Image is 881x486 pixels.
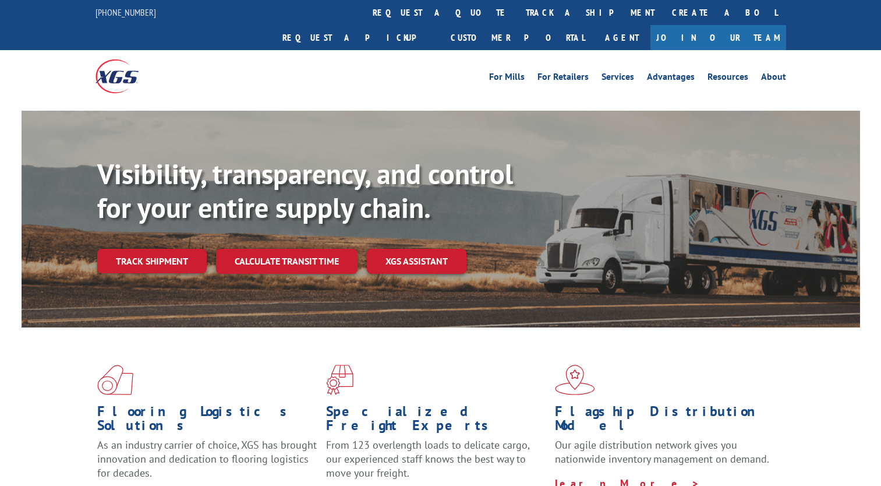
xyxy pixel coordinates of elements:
a: Request a pickup [274,25,442,50]
a: Join Our Team [650,25,786,50]
a: For Mills [489,72,525,85]
h1: Flagship Distribution Model [555,404,775,438]
h1: Specialized Freight Experts [326,404,546,438]
h1: Flooring Logistics Solutions [97,404,317,438]
a: Advantages [647,72,695,85]
a: [PHONE_NUMBER] [95,6,156,18]
a: Agent [593,25,650,50]
a: Resources [707,72,748,85]
a: Track shipment [97,249,207,273]
a: Customer Portal [442,25,593,50]
a: XGS ASSISTANT [367,249,466,274]
span: Our agile distribution network gives you nationwide inventory management on demand. [555,438,769,466]
a: For Retailers [537,72,589,85]
img: xgs-icon-flagship-distribution-model-red [555,365,595,395]
a: Services [602,72,634,85]
b: Visibility, transparency, and control for your entire supply chain. [97,156,513,226]
a: Calculate transit time [216,249,358,274]
img: xgs-icon-focused-on-flooring-red [326,365,353,395]
span: As an industry carrier of choice, XGS has brought innovation and dedication to flooring logistics... [97,438,317,480]
img: xgs-icon-total-supply-chain-intelligence-red [97,365,133,395]
a: About [761,72,786,85]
